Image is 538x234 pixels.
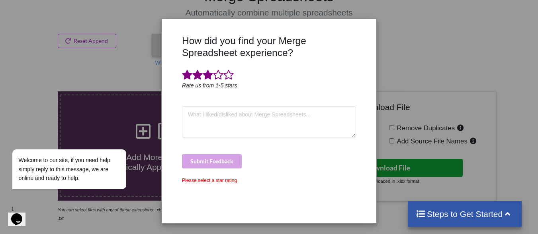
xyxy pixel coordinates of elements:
[416,209,514,219] h4: Steps to Get Started
[11,79,102,104] span: Welcome to our site, if you need help simply reply to this message, we are online and ready to help.
[182,35,356,58] h3: How did you find your Merge Spreadsheet experience?
[8,202,33,226] iframe: chat widget
[8,77,151,198] iframe: chat widget
[182,82,237,89] i: Rate us from 1-5 stars
[182,177,356,184] div: Please select a star rating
